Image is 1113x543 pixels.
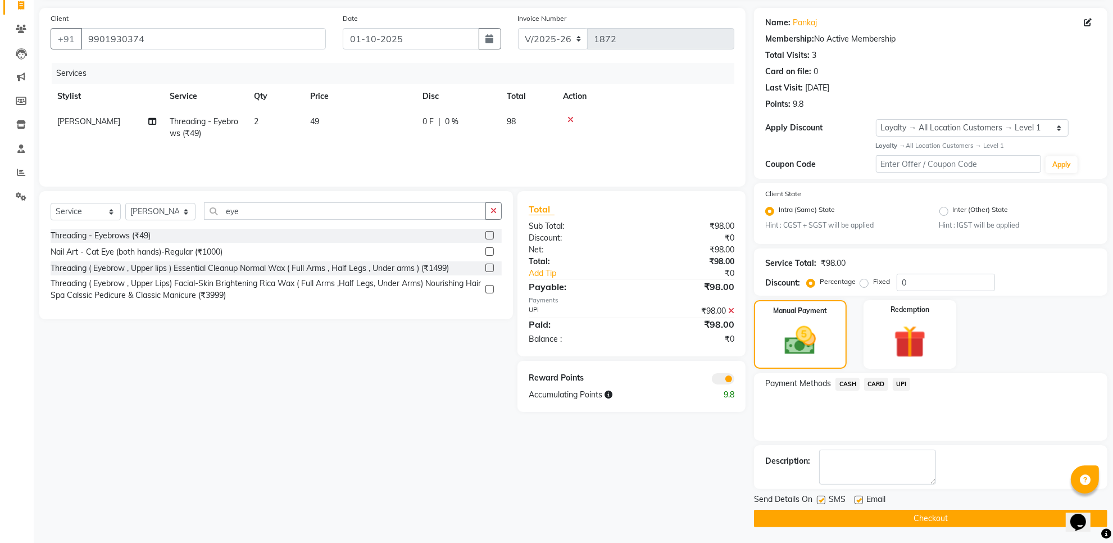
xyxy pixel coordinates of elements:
div: All Location Customers → Level 1 [876,141,1096,151]
label: Percentage [820,277,856,287]
span: 98 [507,116,516,126]
div: 3 [812,49,816,61]
th: Action [556,84,734,109]
span: SMS [829,494,846,508]
div: Threading ( Eyebrow , Upper lips ) Essential Cleanup Normal Wax ( Full Arms , Half Legs , Under a... [51,263,449,274]
div: ₹98.00 [632,220,743,232]
span: Threading - Eyebrows (₹49) [170,116,238,138]
span: CARD [864,378,888,391]
div: Name: [765,17,791,29]
th: Price [303,84,416,109]
div: ₹0 [632,333,743,345]
div: Last Visit: [765,82,803,94]
a: Add Tip [520,268,650,279]
img: _gift.svg [884,322,936,361]
strong: Loyalty → [876,142,906,150]
th: Total [500,84,556,109]
span: Total [529,203,555,215]
small: Hint : CGST + SGST will be applied [765,220,922,230]
th: Qty [247,84,303,109]
label: Client [51,13,69,24]
a: Pankaj [793,17,817,29]
div: Membership: [765,33,814,45]
label: Manual Payment [774,306,828,316]
input: Search or Scan [204,202,486,220]
span: | [438,116,440,128]
div: Description: [765,455,810,467]
span: Payment Methods [765,378,831,390]
label: Inter (Other) State [953,205,1008,218]
div: Services [52,63,743,84]
div: Paid: [520,318,632,331]
div: Balance : [520,333,632,345]
label: Intra (Same) State [779,205,835,218]
label: Fixed [873,277,890,287]
div: 9.8 [687,389,743,401]
th: Service [163,84,247,109]
div: Discount: [765,277,800,289]
div: Points: [765,98,791,110]
span: Email [866,494,885,508]
span: [PERSON_NAME] [57,116,120,126]
div: Apply Discount [765,122,875,134]
div: Threading ( Eyebrow , Upper Lips) Facial-Skin Brightening Rica Wax ( Full Arms ,Half Legs, Under ... [51,278,481,301]
th: Stylist [51,84,163,109]
small: Hint : IGST will be applied [939,220,1096,230]
div: Service Total: [765,257,816,269]
label: Redemption [891,305,929,315]
label: Invoice Number [518,13,567,24]
img: _cash.svg [775,323,825,359]
div: Nail Art - Cat Eye (both hands)-Regular (₹1000) [51,246,222,258]
div: ₹98.00 [632,305,743,317]
div: ₹98.00 [821,257,846,269]
div: Accumulating Points [520,389,687,401]
div: ₹0 [650,268,743,279]
div: Threading - Eyebrows (₹49) [51,230,151,242]
span: 2 [254,116,258,126]
label: Client State [765,189,801,199]
div: Payments [529,296,734,305]
div: ₹0 [632,232,743,244]
div: [DATE] [805,82,829,94]
button: +91 [51,28,82,49]
span: 0 F [423,116,434,128]
iframe: chat widget [1066,498,1102,532]
button: Checkout [754,510,1107,527]
th: Disc [416,84,500,109]
span: UPI [893,378,910,391]
span: 0 % [445,116,458,128]
div: Coupon Code [765,159,875,170]
span: Send Details On [754,494,812,508]
div: Card on file: [765,66,811,78]
span: 49 [310,116,319,126]
div: Total Visits: [765,49,810,61]
label: Date [343,13,358,24]
div: Reward Points [520,372,632,384]
div: ₹98.00 [632,280,743,293]
div: ₹98.00 [632,256,743,268]
div: Net: [520,244,632,256]
div: 9.8 [793,98,803,110]
input: Search by Name/Mobile/Email/Code [81,28,326,49]
div: 0 [814,66,818,78]
span: CASH [835,378,860,391]
div: ₹98.00 [632,318,743,331]
div: ₹98.00 [632,244,743,256]
div: No Active Membership [765,33,1096,45]
div: UPI [520,305,632,317]
input: Enter Offer / Coupon Code [876,155,1041,173]
div: Discount: [520,232,632,244]
div: Payable: [520,280,632,293]
button: Apply [1046,156,1078,173]
div: Sub Total: [520,220,632,232]
div: Total: [520,256,632,268]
